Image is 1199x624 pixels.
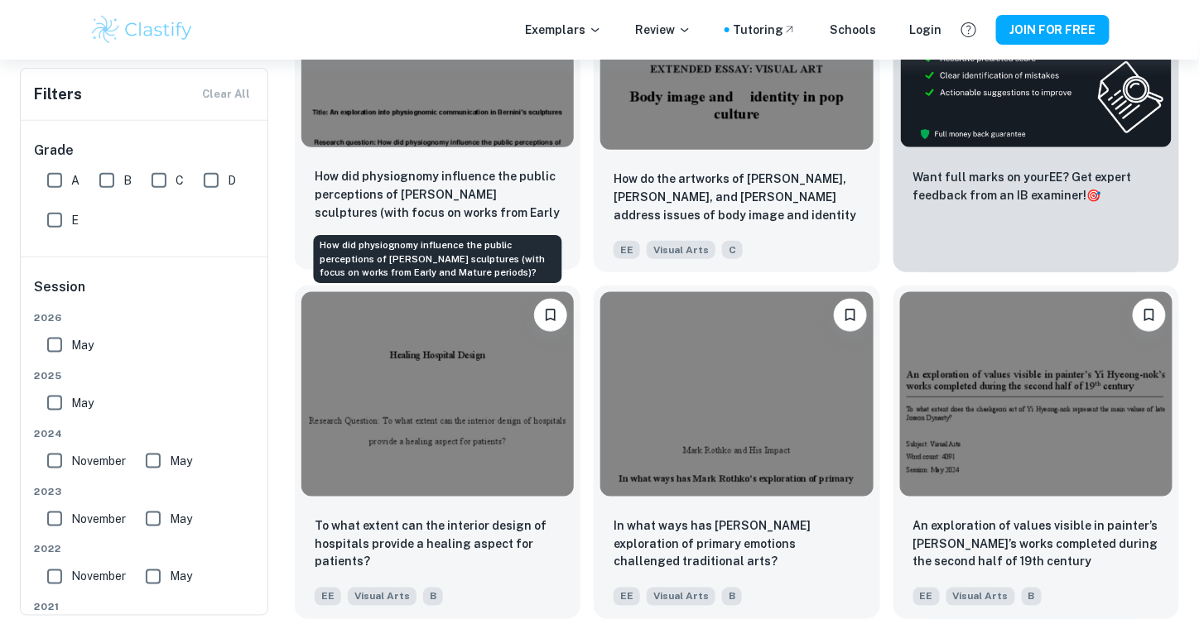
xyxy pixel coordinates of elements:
span: EE [614,588,640,606]
span: 2023 [34,484,256,499]
span: C [176,171,184,190]
p: To what extent can the interior design of hospitals provide a healing aspect for patients? [315,516,561,571]
img: Clastify logo [89,13,195,46]
span: 2022 [34,542,256,557]
span: May [71,336,94,354]
h6: Grade [34,141,256,161]
span: May [71,394,94,412]
span: 2021 [34,600,256,615]
span: B [722,588,742,606]
span: May [170,452,192,470]
button: Please log in to bookmark exemplars [534,299,567,332]
span: D [228,171,236,190]
span: 🎯 [1087,189,1101,202]
span: 2024 [34,426,256,441]
span: B [423,588,443,606]
span: Visual Arts [647,588,715,606]
button: Help and Feedback [955,16,983,44]
span: C [722,241,743,259]
p: How did physiognomy influence the public perceptions of Gian Lorenzo Bernini’s sculptures (with f... [315,167,561,223]
span: Visual Arts [647,241,715,259]
div: How did physiognomy influence the public perceptions of [PERSON_NAME] sculptures (with focus on w... [314,235,562,283]
p: Exemplars [525,21,602,39]
p: In what ways has Mark Rothko's exploration of primary emotions challenged traditional arts? [614,516,860,571]
p: How do the artworks of Jenny Saville, Mike Winkelmann, and John Currin address issues of body ima... [614,170,860,226]
span: E [71,211,79,229]
h6: Session [34,277,256,310]
img: Visual Arts EE example thumbnail: In what ways has Mark Rothko's explorati [600,292,873,497]
span: EE [913,588,940,606]
span: Visual Arts [946,588,1015,606]
a: Tutoring [733,21,797,39]
a: Schools [830,21,876,39]
p: An exploration of values visible in painter’s Yi Hyeong-nok’s works completed during the second h... [913,516,1159,571]
span: B [1022,588,1042,606]
span: May [170,568,192,586]
a: Please log in to bookmark exemplarsTo what extent can the interior design of hospitals provide a ... [295,286,580,619]
button: Please log in to bookmark exemplars [834,299,867,332]
a: Please log in to bookmark exemplarsIn what ways has Mark Rothko's exploration of primary emotions... [594,286,879,619]
p: Review [635,21,691,39]
h6: Filters [34,83,82,106]
span: B [123,171,132,190]
button: Please log in to bookmark exemplars [1133,299,1166,332]
span: A [71,171,79,190]
span: November [71,452,126,470]
span: 2025 [34,368,256,383]
span: EE [315,588,341,606]
a: Please log in to bookmark exemplarsAn exploration of values visible in painter’s Yi Hyeong-nok’s ... [893,286,1179,619]
span: EE [614,241,640,259]
span: November [71,510,126,528]
span: November [71,568,126,586]
a: Login [909,21,941,39]
span: Visual Arts [348,588,417,606]
span: May [170,510,192,528]
p: Want full marks on your EE ? Get expert feedback from an IB examiner! [913,168,1159,204]
img: Visual Arts EE example thumbnail: To what extent can the interior design o [301,292,574,497]
span: 2026 [34,310,256,325]
img: Visual Arts EE example thumbnail: An exploration of values visible in pain [900,292,1173,497]
button: JOIN FOR FREE [996,15,1110,45]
